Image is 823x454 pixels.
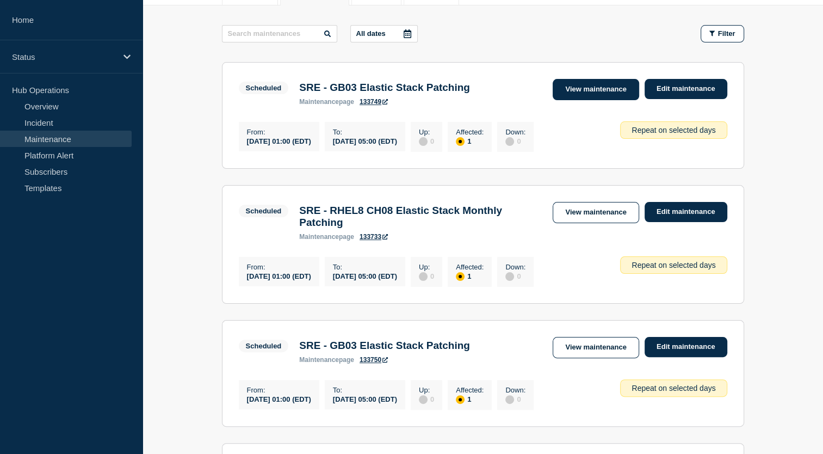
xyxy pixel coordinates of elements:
[718,29,735,38] span: Filter
[299,205,542,229] h3: SRE - RHEL8 CH08 Elastic Stack Monthly Patching
[356,29,386,38] p: All dates
[247,386,311,394] p: From :
[350,25,418,42] button: All dates
[247,136,311,145] div: [DATE] 01:00 (EDT)
[247,271,311,280] div: [DATE] 01:00 (EDT)
[360,98,388,106] a: 133749
[553,79,639,100] a: View maintenance
[456,128,484,136] p: Affected :
[360,233,388,241] a: 133733
[419,263,434,271] p: Up :
[456,271,484,281] div: 1
[456,386,484,394] p: Affected :
[553,337,639,358] a: View maintenance
[299,233,339,241] span: maintenance
[456,395,465,404] div: affected
[419,386,434,394] p: Up :
[419,136,434,146] div: 0
[333,263,397,271] p: To :
[419,137,428,146] div: disabled
[247,263,311,271] p: From :
[299,340,470,352] h3: SRE - GB03 Elastic Stack Patching
[222,25,337,42] input: Search maintenances
[505,272,514,281] div: disabled
[299,98,354,106] p: page
[505,136,525,146] div: 0
[12,52,116,62] p: Status
[333,271,397,280] div: [DATE] 05:00 (EDT)
[505,394,525,404] div: 0
[505,395,514,404] div: disabled
[247,394,311,403] div: [DATE] 01:00 (EDT)
[246,84,282,92] div: Scheduled
[505,137,514,146] div: disabled
[333,394,397,403] div: [DATE] 05:00 (EDT)
[645,337,727,357] a: Edit maintenance
[299,356,354,364] p: page
[505,386,525,394] p: Down :
[701,25,744,42] button: Filter
[620,256,727,274] div: Repeat on selected days
[645,202,727,222] a: Edit maintenance
[419,271,434,281] div: 0
[620,121,727,139] div: Repeat on selected days
[456,137,465,146] div: affected
[299,356,339,364] span: maintenance
[456,263,484,271] p: Affected :
[456,136,484,146] div: 1
[333,128,397,136] p: To :
[419,395,428,404] div: disabled
[419,128,434,136] p: Up :
[456,272,465,281] div: affected
[505,263,525,271] p: Down :
[505,128,525,136] p: Down :
[299,98,339,106] span: maintenance
[246,342,282,350] div: Scheduled
[456,394,484,404] div: 1
[620,379,727,397] div: Repeat on selected days
[505,271,525,281] div: 0
[333,136,397,145] div: [DATE] 05:00 (EDT)
[299,233,354,241] p: page
[419,394,434,404] div: 0
[645,79,727,99] a: Edit maintenance
[360,356,388,364] a: 133750
[419,272,428,281] div: disabled
[333,386,397,394] p: To :
[246,207,282,215] div: Scheduled
[299,82,470,94] h3: SRE - GB03 Elastic Stack Patching
[247,128,311,136] p: From :
[553,202,639,223] a: View maintenance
